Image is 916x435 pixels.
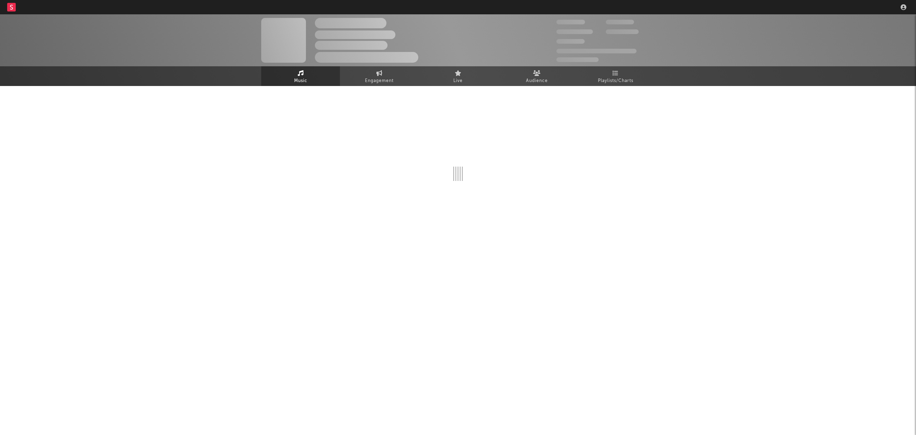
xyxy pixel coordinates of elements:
[340,66,419,86] a: Engagement
[576,66,655,86] a: Playlists/Charts
[606,20,634,24] span: 100,000
[453,77,463,85] span: Live
[526,77,548,85] span: Audience
[556,29,593,34] span: 50,000,000
[606,29,639,34] span: 1,000,000
[261,66,340,86] a: Music
[556,39,585,44] span: 100,000
[419,66,497,86] a: Live
[556,57,599,62] span: Jump Score: 85.0
[556,49,637,53] span: 50,000,000 Monthly Listeners
[598,77,633,85] span: Playlists/Charts
[556,20,585,24] span: 300,000
[294,77,307,85] span: Music
[365,77,394,85] span: Engagement
[497,66,576,86] a: Audience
